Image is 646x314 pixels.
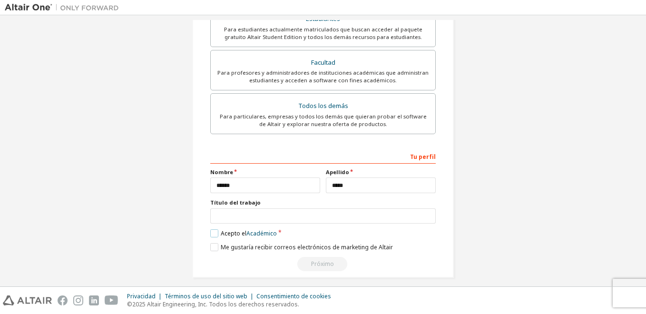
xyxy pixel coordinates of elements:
[210,168,320,176] label: Nombre
[165,293,256,300] div: Términos de uso del sitio web
[73,295,83,305] img: instagram.svg
[210,243,393,251] label: Me gustaría recibir correos electrónicos de marketing de Altair
[216,56,430,69] div: Facultad
[105,295,118,305] img: youtube.svg
[326,168,436,176] label: Apellido
[127,300,337,308] p: ©
[246,229,277,237] a: Académico
[210,229,277,237] label: Acepto el
[3,295,52,305] img: altair_logo.svg
[216,69,430,84] div: Para profesores y administradores de instituciones académicas que administran estudiantes y acced...
[127,293,165,300] div: Privacidad
[216,99,430,113] div: Todos los demás
[216,26,430,41] div: Para estudiantes actualmente matriculados que buscan acceder al paquete gratuito Altair Student E...
[210,257,436,271] div: Read and acccept EULA to continue
[210,148,436,164] div: Tu perfil
[256,293,337,300] div: Consentimiento de cookies
[216,113,430,128] div: Para particulares, empresas y todos los demás que quieran probar el software de Altair y explorar...
[5,3,124,12] img: Altair Uno
[58,295,68,305] img: facebook.svg
[89,295,99,305] img: linkedin.svg
[132,300,299,308] font: 2025 Altair Engineering, Inc. Todos los derechos reservados.
[210,199,436,206] label: Título del trabajo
